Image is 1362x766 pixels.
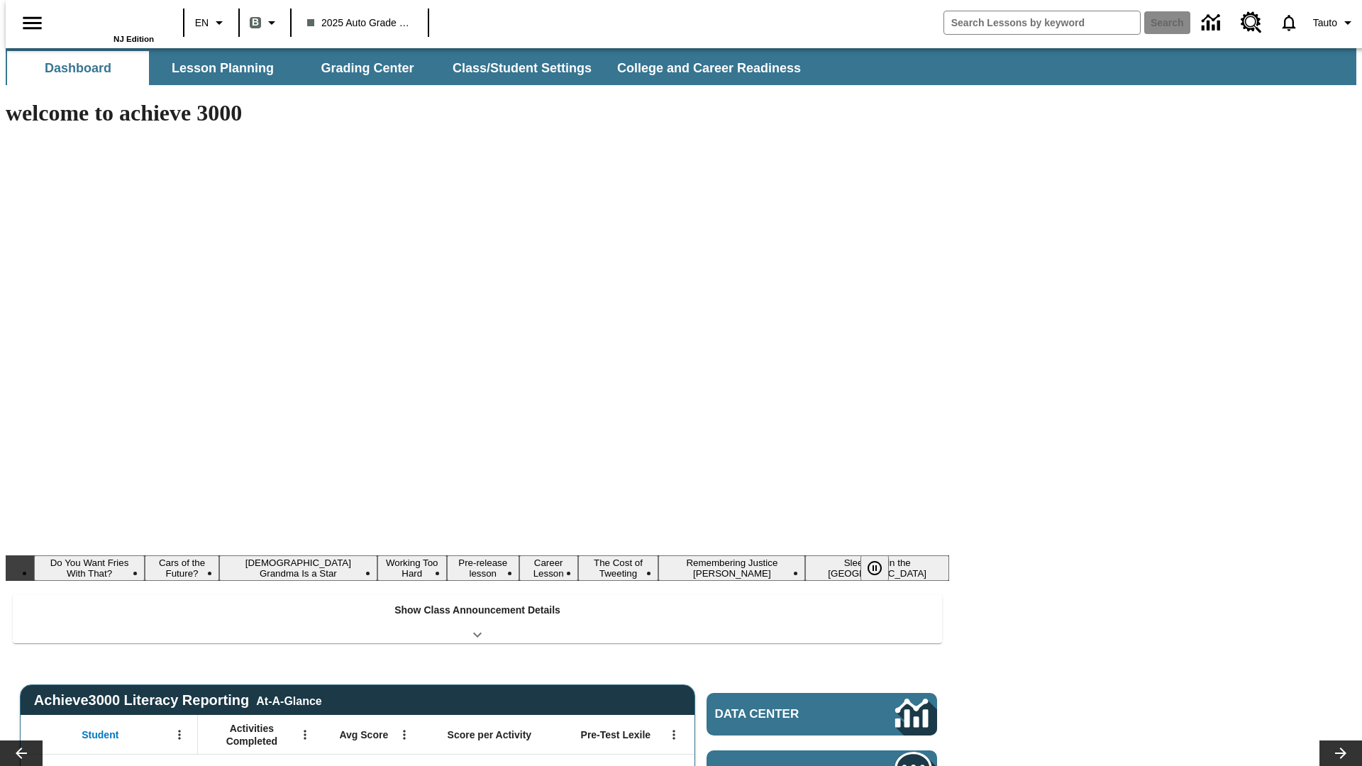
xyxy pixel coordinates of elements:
div: At-A-Glance [256,692,321,708]
button: Lesson carousel, Next [1319,740,1362,766]
button: Boost Class color is gray green. Change class color [244,10,286,35]
input: search field [944,11,1140,34]
span: Tauto [1313,16,1337,30]
a: Home [62,6,154,35]
button: Open Menu [169,724,190,745]
div: SubNavbar [6,51,814,85]
button: Slide 9 Sleepless in the Animal Kingdom [805,555,949,581]
div: Home [62,5,154,43]
span: Achieve3000 Literacy Reporting [34,692,322,709]
button: Language: EN, Select a language [189,10,234,35]
button: Pause [860,555,889,581]
span: Avg Score [339,728,388,741]
button: Slide 1 Do You Want Fries With That? [34,555,145,581]
div: Show Class Announcement Details [13,594,942,643]
div: Pause [860,555,903,581]
button: Dashboard [7,51,149,85]
a: Data Center [707,693,937,736]
div: SubNavbar [6,48,1356,85]
span: Student [82,728,118,741]
button: Open Menu [294,724,316,745]
button: Slide 2 Cars of the Future? [145,555,219,581]
span: NJ Edition [113,35,154,43]
button: Grading Center [297,51,438,85]
span: Score per Activity [448,728,532,741]
a: Notifications [1270,4,1307,41]
span: Pre-Test Lexile [581,728,651,741]
button: Open Menu [663,724,685,745]
button: Slide 5 Pre-release lesson [447,555,519,581]
button: Slide 4 Working Too Hard [377,555,447,581]
span: EN [195,16,209,30]
a: Data Center [1193,4,1232,43]
button: College and Career Readiness [606,51,812,85]
h1: welcome to achieve 3000 [6,100,949,126]
button: Slide 8 Remembering Justice O'Connor [658,555,805,581]
p: Show Class Announcement Details [394,603,560,618]
a: Resource Center, Will open in new tab [1232,4,1270,42]
span: B [252,13,259,31]
button: Profile/Settings [1307,10,1362,35]
span: 2025 Auto Grade 1 B [307,16,412,30]
button: Slide 3 South Korean Grandma Is a Star [219,555,377,581]
button: Lesson Planning [152,51,294,85]
span: Activities Completed [205,722,299,748]
button: Open side menu [11,2,53,44]
button: Class/Student Settings [441,51,603,85]
button: Slide 6 Career Lesson [519,555,578,581]
button: Slide 7 The Cost of Tweeting [578,555,659,581]
button: Open Menu [394,724,415,745]
span: Data Center [715,707,848,721]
